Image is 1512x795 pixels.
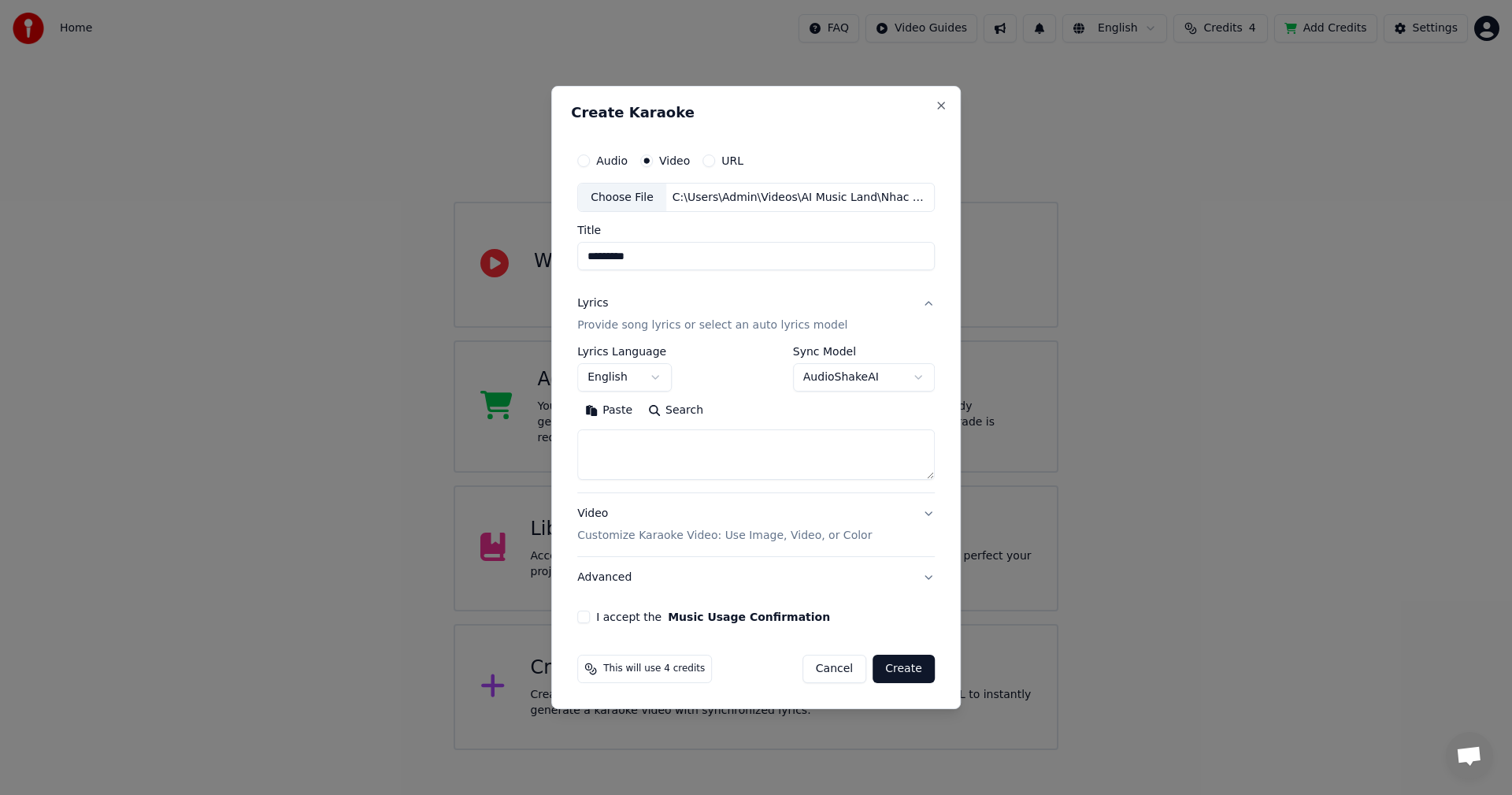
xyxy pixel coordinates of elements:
label: Title [577,225,935,236]
button: Paste [577,399,640,424]
label: Lyrics Language [577,347,672,358]
div: Video [577,507,872,544]
label: Video [659,155,690,166]
button: I accept the [668,611,830,622]
div: Choose File [578,184,666,212]
label: URL [721,155,743,166]
p: Customize Karaoke Video: Use Image, Video, or Color [577,528,872,544]
button: Create [873,655,935,683]
label: Audio [596,155,628,166]
p: Provide song lyrics or select an auto lyrics model [577,318,847,334]
span: This will use 4 credits [603,663,705,675]
button: Search [640,399,711,424]
label: I accept the [596,611,830,622]
div: LyricsProvide song lyrics or select an auto lyrics model [577,347,935,493]
div: Lyrics [577,296,608,312]
button: VideoCustomize Karaoke Video: Use Image, Video, or Color [577,494,935,557]
button: LyricsProvide song lyrics or select an auto lyrics model [577,284,935,347]
div: C:\Users\Admin\Videos\AI Music Land\Nhac Viet\Anh Chon Em\AnhChonEm.mp4 [666,190,934,206]
button: Cancel [802,655,866,683]
button: Advanced [577,557,935,598]
h2: Create Karaoke [571,106,941,120]
label: Sync Model [793,347,935,358]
